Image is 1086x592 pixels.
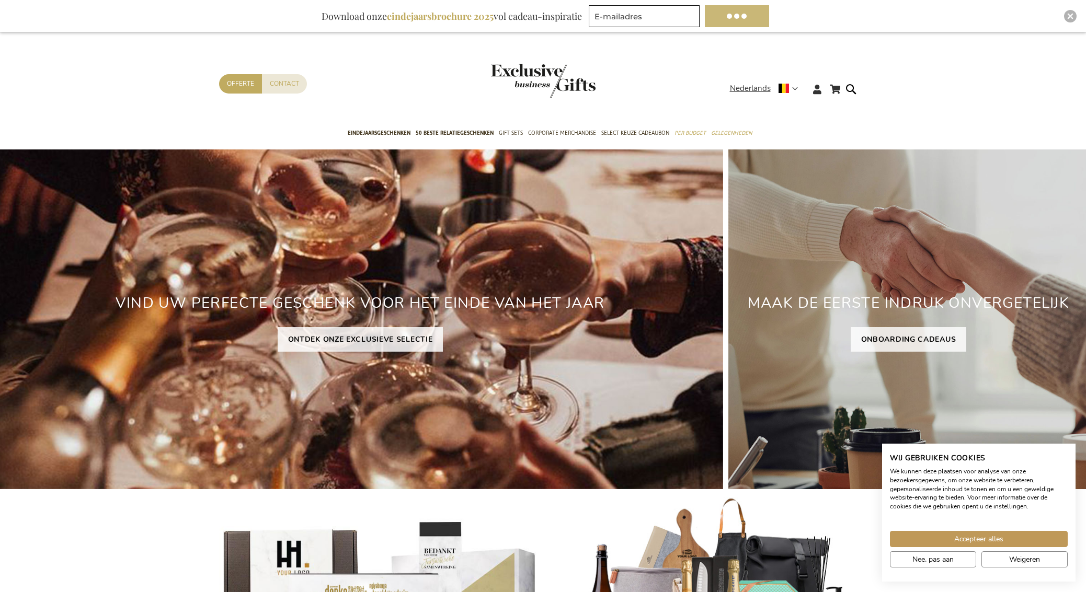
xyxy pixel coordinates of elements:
[705,5,769,27] button: Brochure downloaden
[890,454,1068,463] h2: Wij gebruiken cookies
[954,533,1003,544] span: Accepteer alles
[981,551,1068,567] button: Alle cookies weigeren
[890,551,976,567] button: Pas cookie voorkeuren aan
[912,554,954,565] span: Nee, pas aan
[348,127,410,138] span: Eindejaarsgeschenken
[491,64,596,98] img: Exclusive Business gifts logo
[262,74,307,94] a: Contact
[1009,554,1040,565] span: Weigeren
[1067,13,1073,19] img: Close
[589,5,700,27] input: E-mailadres
[499,127,523,138] span: Gift Sets
[416,127,494,138] span: 50 beste relatiegeschenken
[528,127,596,138] span: Corporate Merchandise
[317,5,587,27] div: Download onze vol cadeau-inspiratie
[890,467,1068,511] p: We kunnen deze plaatsen voor analyse van onze bezoekersgegevens, om onze website te verbeteren, g...
[1064,10,1077,22] div: Close
[601,127,669,138] span: Select Keuze Cadeaubon
[219,74,262,94] a: Offerte
[730,83,805,95] div: Nederlands
[589,5,703,30] form: marketing offers and promotions
[730,83,771,95] span: Nederlands
[491,64,543,98] a: store logo
[890,531,1068,547] button: Accepteer alle cookies
[851,327,967,352] a: ONBOARDING CADEAUS
[387,10,494,22] b: eindejaarsbrochure 2025
[278,327,443,352] a: ONTDEK ONZE EXCLUSIEVE SELECTIE
[711,127,752,138] span: Gelegenheden
[675,127,706,138] span: Per Budget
